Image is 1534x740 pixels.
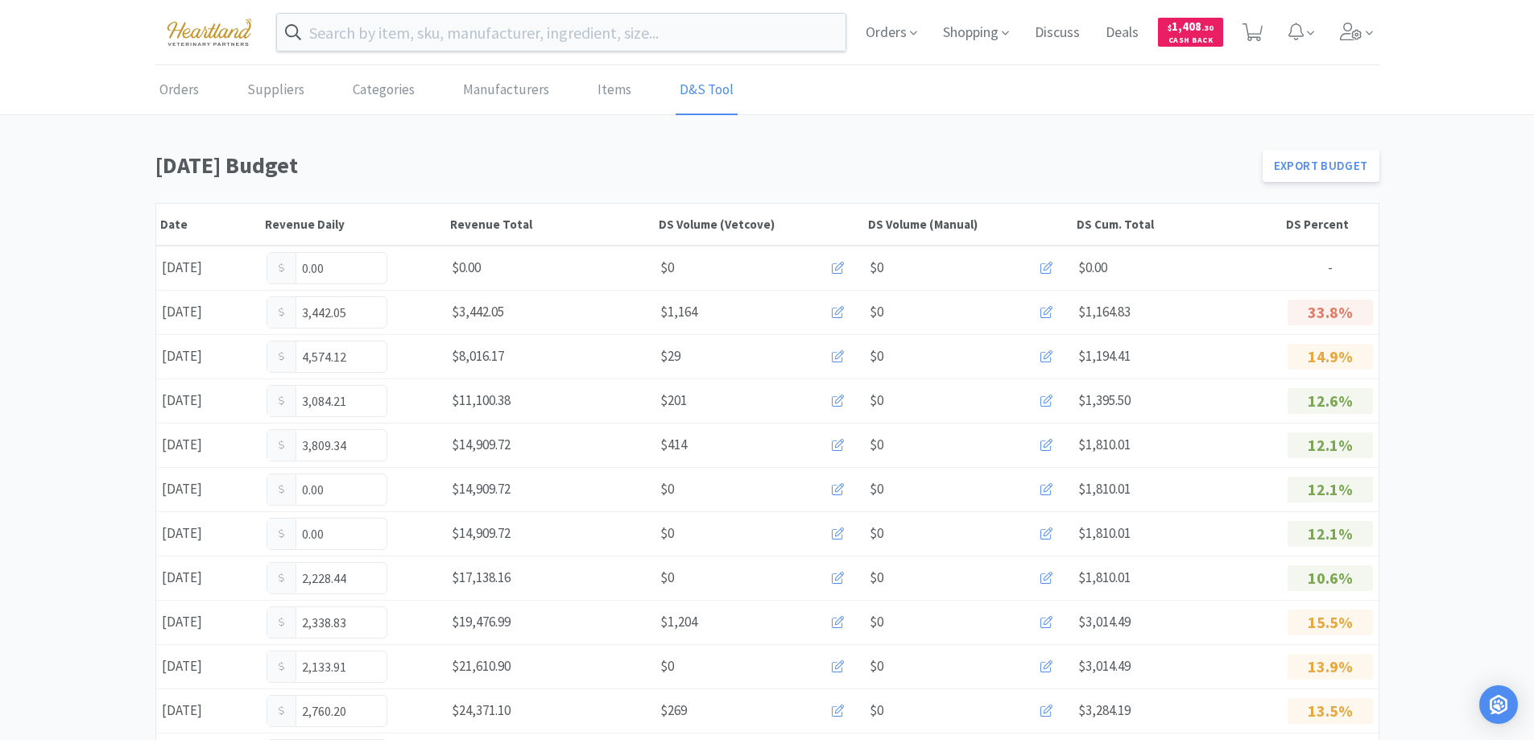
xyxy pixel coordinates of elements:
div: [DATE] [156,517,261,550]
span: $11,100.38 [452,391,511,409]
a: Suppliers [243,66,308,115]
span: $1,395.50 [1078,391,1131,409]
div: [DATE] [156,296,261,329]
h1: [DATE] Budget [155,147,1253,184]
span: $269 [660,700,687,721]
span: $0.00 [1078,258,1107,276]
span: $0 [660,257,674,279]
span: $17,138.16 [452,568,511,586]
span: $0 [870,523,883,544]
a: D&S Tool [676,66,738,115]
a: Export Budget [1263,150,1379,182]
div: [DATE] [156,473,261,506]
span: Cash Back [1168,36,1214,47]
span: $1,164.83 [1078,303,1131,320]
p: 13.9% [1288,654,1373,680]
span: $0 [660,523,674,544]
a: Discuss [1028,26,1086,40]
span: $1,164 [660,301,697,323]
span: $414 [660,434,687,456]
div: [DATE] [156,340,261,373]
div: Revenue Daily [265,217,442,232]
p: 13.5% [1288,698,1373,724]
span: $8,016.17 [452,347,504,365]
span: $0 [870,434,883,456]
span: $3,014.49 [1078,657,1131,675]
div: [DATE] [156,606,261,639]
input: Search by item, sku, manufacturer, ingredient, size... [277,14,846,51]
a: Deals [1099,26,1145,40]
a: Orders [155,66,203,115]
span: $3,284.19 [1078,701,1131,719]
span: $1,810.01 [1078,480,1131,498]
a: Items [593,66,635,115]
p: 14.9% [1288,344,1373,370]
p: 12.6% [1288,388,1373,414]
p: 15.5% [1288,610,1373,635]
div: Revenue Total [450,217,651,232]
span: $14,909.72 [452,436,511,453]
span: $1,810.01 [1078,568,1131,586]
img: cad7bdf275c640399d9c6e0c56f98fd2_10.png [155,10,263,54]
a: Categories [349,66,419,115]
span: $0 [660,655,674,677]
span: $0 [660,478,674,500]
span: $0 [870,478,883,500]
div: [DATE] [156,561,261,594]
p: 10.6% [1288,565,1373,591]
span: $29 [660,345,680,367]
span: $1,194.41 [1078,347,1131,365]
p: 12.1% [1288,521,1373,547]
div: DS Cum. Total [1077,217,1278,232]
div: Open Intercom Messenger [1479,685,1518,724]
span: $0 [870,345,883,367]
span: $21,610.90 [452,657,511,675]
div: Date [160,217,257,232]
div: DS Volume (Vetcove) [659,217,860,232]
div: [DATE] [156,694,261,727]
span: $14,909.72 [452,480,511,498]
span: 1,408 [1168,19,1214,34]
span: $19,476.99 [452,613,511,630]
span: $1,810.01 [1078,436,1131,453]
span: $0 [870,301,883,323]
span: $0 [660,567,674,589]
span: $14,909.72 [452,524,511,542]
span: $0 [870,700,883,721]
a: Manufacturers [459,66,553,115]
span: $24,371.10 [452,701,511,719]
span: . 30 [1201,23,1214,33]
p: 12.1% [1288,432,1373,458]
div: [DATE] [156,428,261,461]
span: $3,014.49 [1078,613,1131,630]
div: [DATE] [156,251,261,284]
p: 12.1% [1288,477,1373,502]
span: $0.00 [452,258,481,276]
span: $3,442.05 [452,303,504,320]
p: 33.8% [1288,300,1373,325]
span: $0 [870,611,883,633]
span: $0 [870,257,883,279]
a: $1,408.30Cash Back [1158,10,1223,54]
span: $0 [870,567,883,589]
div: [DATE] [156,650,261,683]
span: $1,204 [660,611,697,633]
span: $0 [870,390,883,411]
div: DS Volume (Manual) [868,217,1069,232]
div: [DATE] [156,384,261,417]
span: $0 [870,655,883,677]
div: DS Percent [1286,217,1375,232]
p: - [1288,257,1373,279]
span: $201 [660,390,687,411]
span: $ [1168,23,1172,33]
span: $1,810.01 [1078,524,1131,542]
